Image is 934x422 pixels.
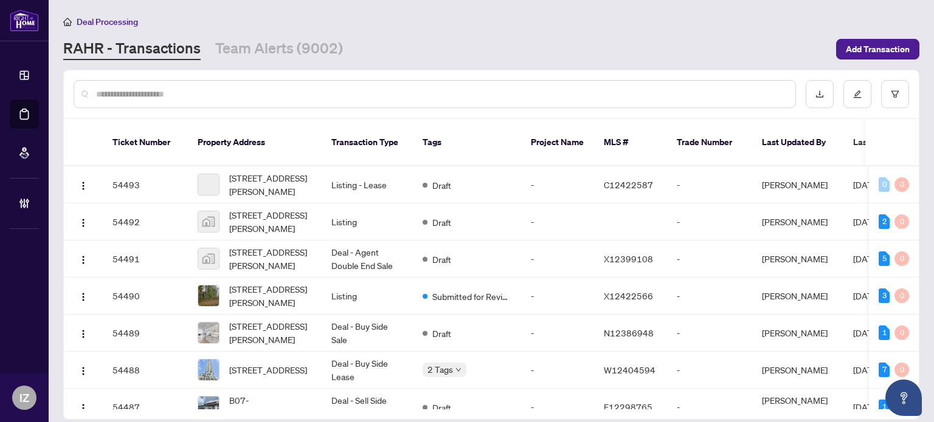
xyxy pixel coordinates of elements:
[604,290,653,301] span: X12422566
[521,240,594,277] td: -
[894,325,909,340] div: 0
[322,203,413,240] td: Listing
[752,315,843,352] td: [PERSON_NAME]
[806,80,834,108] button: download
[78,403,88,413] img: Logo
[74,323,93,342] button: Logo
[432,401,451,414] span: Draft
[78,218,88,228] img: Logo
[322,240,413,277] td: Deal - Agent Double End Sale
[891,90,899,98] span: filter
[74,212,93,231] button: Logo
[322,277,413,315] td: Listing
[843,80,871,108] button: edit
[188,119,322,166] th: Property Address
[432,216,451,229] span: Draft
[322,166,413,203] td: Listing - Lease
[103,315,188,352] td: 54489
[322,352,413,389] td: Deal - Buy Side Lease
[74,360,93,379] button: Logo
[853,290,880,301] span: [DATE]
[604,179,653,190] span: C12422587
[667,315,752,352] td: -
[78,255,88,265] img: Logo
[413,119,521,166] th: Tags
[63,18,72,26] span: home
[752,203,843,240] td: [PERSON_NAME]
[885,379,922,416] button: Open asap
[432,253,451,266] span: Draft
[74,286,93,305] button: Logo
[103,277,188,315] td: 54490
[667,119,752,166] th: Trade Number
[19,389,29,406] span: IZ
[752,352,843,389] td: [PERSON_NAME]
[604,327,654,338] span: N12386948
[815,90,824,98] span: download
[63,38,201,60] a: RAHR - Transactions
[853,135,927,149] span: Last Modified Date
[604,253,653,264] span: X12399108
[667,352,752,389] td: -
[846,39,910,59] span: Add Transaction
[879,288,890,303] div: 3
[604,364,656,375] span: W12404594
[879,214,890,229] div: 2
[78,292,88,302] img: Logo
[103,166,188,203] td: 54493
[521,203,594,240] td: -
[229,245,312,272] span: [STREET_ADDRESS][PERSON_NAME]
[322,119,413,166] th: Transaction Type
[103,352,188,389] td: 54488
[752,240,843,277] td: [PERSON_NAME]
[432,179,451,192] span: Draft
[521,315,594,352] td: -
[10,9,39,32] img: logo
[752,119,843,166] th: Last Updated By
[667,240,752,277] td: -
[78,181,88,191] img: Logo
[853,90,862,98] span: edit
[853,253,880,264] span: [DATE]
[879,400,890,414] div: 1
[103,119,188,166] th: Ticket Number
[198,322,219,343] img: thumbnail-img
[215,38,343,60] a: Team Alerts (9002)
[74,175,93,194] button: Logo
[667,203,752,240] td: -
[74,397,93,417] button: Logo
[229,171,312,198] span: [STREET_ADDRESS][PERSON_NAME]
[879,325,890,340] div: 1
[77,16,138,27] span: Deal Processing
[322,315,413,352] td: Deal - Buy Side Sale
[667,277,752,315] td: -
[103,240,188,277] td: 54491
[894,251,909,266] div: 0
[521,352,594,389] td: -
[853,216,880,227] span: [DATE]
[427,362,453,376] span: 2 Tags
[853,327,880,338] span: [DATE]
[521,277,594,315] td: -
[894,362,909,377] div: 0
[198,396,219,417] img: thumbnail-img
[594,119,667,166] th: MLS #
[78,366,88,376] img: Logo
[853,179,880,190] span: [DATE]
[604,401,652,412] span: E12298765
[853,364,880,375] span: [DATE]
[853,401,880,412] span: [DATE]
[229,363,307,376] span: [STREET_ADDRESS]
[752,277,843,315] td: [PERSON_NAME]
[103,203,188,240] td: 54492
[432,290,511,303] span: Submitted for Review
[836,39,919,60] button: Add Transaction
[229,282,312,309] span: [STREET_ADDRESS][PERSON_NAME]
[229,208,312,235] span: [STREET_ADDRESS][PERSON_NAME]
[894,177,909,192] div: 0
[881,80,909,108] button: filter
[74,249,93,268] button: Logo
[198,248,219,269] img: thumbnail-img
[894,214,909,229] div: 0
[78,329,88,339] img: Logo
